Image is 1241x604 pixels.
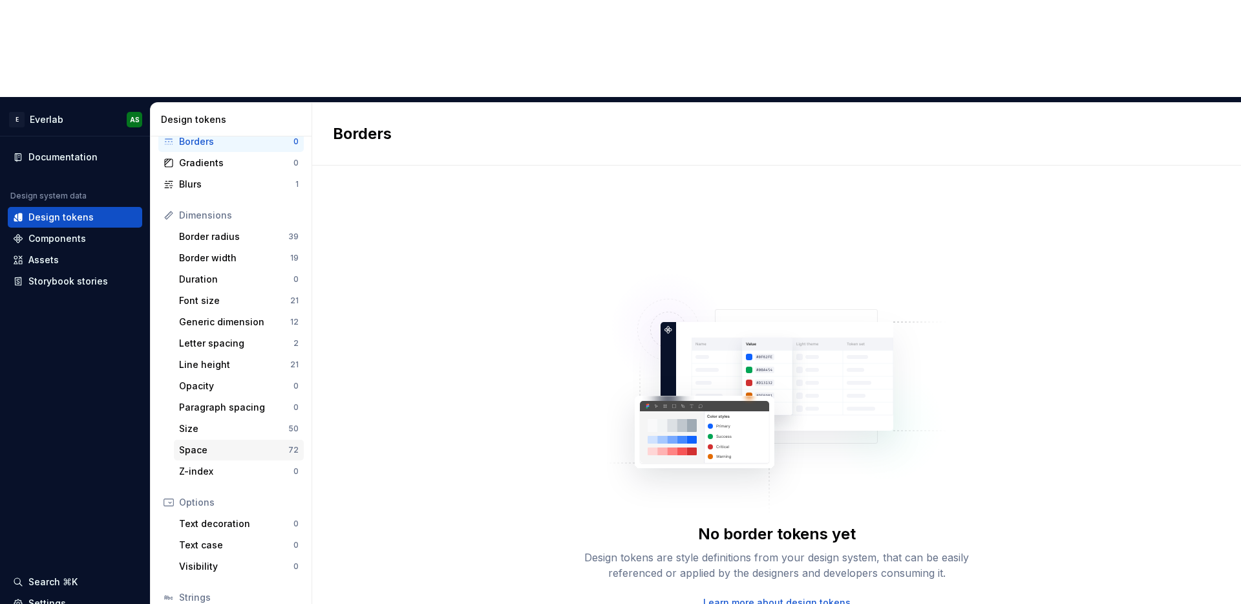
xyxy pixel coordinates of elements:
[290,360,299,370] div: 21
[179,294,290,307] div: Font size
[179,496,299,509] div: Options
[290,296,299,306] div: 21
[3,105,147,133] button: EEverlabAS
[179,401,293,414] div: Paragraph spacing
[130,114,140,125] div: AS
[8,207,142,228] a: Design tokens
[179,465,293,478] div: Z-index
[8,250,142,270] a: Assets
[28,211,94,224] div: Design tokens
[179,444,288,457] div: Space
[8,271,142,292] a: Storybook stories
[174,354,304,375] a: Line height21
[179,517,293,530] div: Text decoration
[158,131,304,152] a: Borders0
[28,275,108,288] div: Storybook stories
[179,230,288,243] div: Border radius
[288,445,299,455] div: 72
[179,316,290,329] div: Generic dimension
[179,209,299,222] div: Dimensions
[293,158,299,168] div: 0
[293,381,299,391] div: 0
[28,151,98,164] div: Documentation
[570,550,984,581] div: Design tokens are style definitions from your design system, that can be easily referenced or app...
[28,232,86,245] div: Components
[293,561,299,572] div: 0
[293,274,299,285] div: 0
[8,572,142,592] button: Search ⌘K
[174,290,304,311] a: Font size21
[288,232,299,242] div: 39
[179,178,295,191] div: Blurs
[179,560,293,573] div: Visibility
[179,337,293,350] div: Letter spacing
[174,418,304,439] a: Size50
[174,312,304,332] a: Generic dimension12
[293,338,299,349] div: 2
[174,333,304,354] a: Letter spacing2
[174,556,304,577] a: Visibility0
[174,513,304,534] a: Text decoration0
[293,540,299,550] div: 0
[179,252,290,264] div: Border width
[179,273,293,286] div: Duration
[293,136,299,147] div: 0
[10,191,87,201] div: Design system data
[28,253,59,266] div: Assets
[174,226,304,247] a: Border radius39
[174,376,304,396] a: Opacity0
[8,147,142,167] a: Documentation
[295,179,299,189] div: 1
[161,113,306,126] div: Design tokens
[174,248,304,268] a: Border width19
[179,422,288,435] div: Size
[8,228,142,249] a: Components
[179,135,293,148] div: Borders
[174,397,304,418] a: Paragraph spacing0
[158,153,304,173] a: Gradients0
[293,466,299,477] div: 0
[174,269,304,290] a: Duration0
[179,156,293,169] div: Gradients
[179,380,293,393] div: Opacity
[698,524,856,545] div: No border tokens yet
[30,113,63,126] div: Everlab
[293,402,299,413] div: 0
[179,358,290,371] div: Line height
[290,317,299,327] div: 12
[174,440,304,460] a: Space72
[174,535,304,555] a: Text case0
[9,112,25,127] div: E
[288,424,299,434] div: 50
[179,591,299,604] div: Strings
[174,461,304,482] a: Z-index0
[179,539,293,552] div: Text case
[290,253,299,263] div: 19
[28,576,78,588] div: Search ⌘K
[333,124,392,144] h2: Borders
[158,174,304,195] a: Blurs1
[293,519,299,529] div: 0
